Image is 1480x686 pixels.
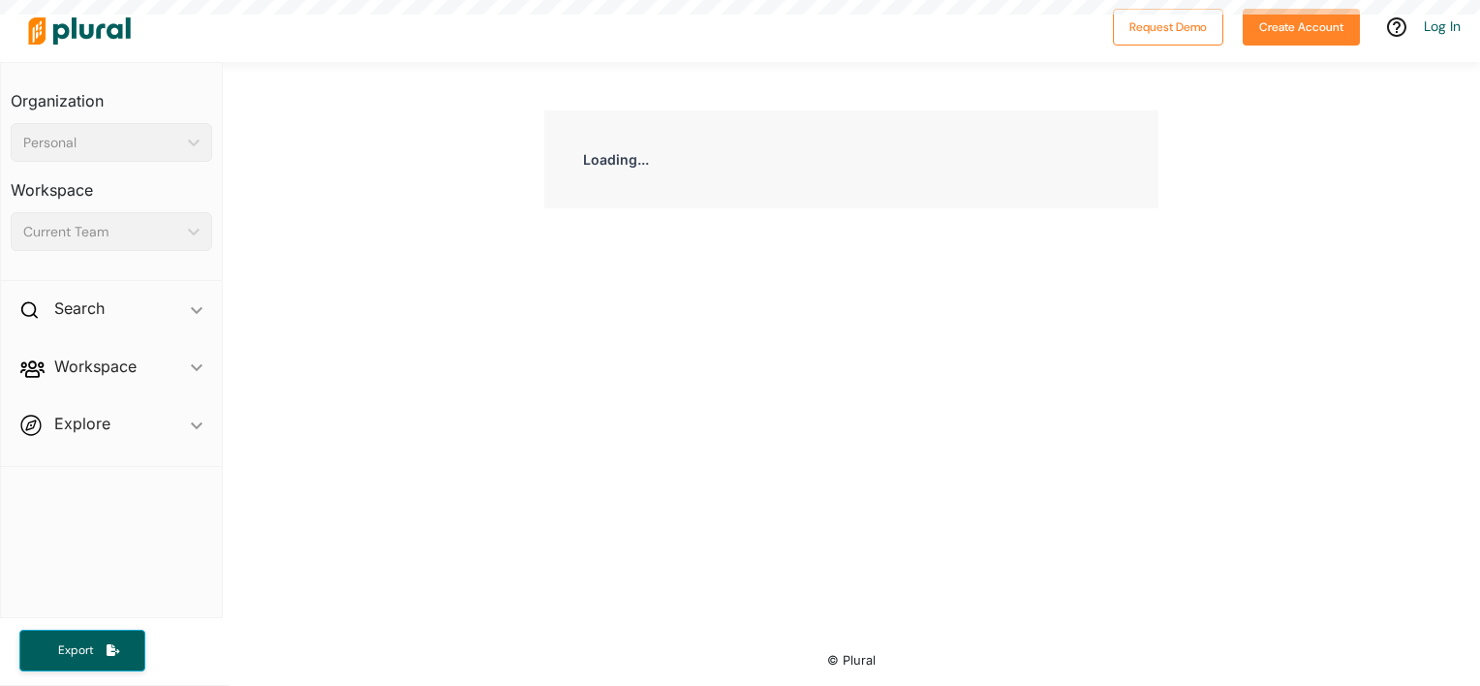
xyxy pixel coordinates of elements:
h3: Workspace [11,162,212,204]
a: Log In [1424,17,1461,35]
button: Create Account [1243,9,1360,46]
div: Current Team [23,222,180,242]
span: Export [45,642,107,659]
small: © Plural [827,653,876,668]
a: Create Account [1243,16,1360,36]
div: Personal [23,133,180,153]
a: Request Demo [1113,16,1223,36]
div: Loading... [544,110,1158,208]
h2: Search [54,297,105,319]
h3: Organization [11,73,212,115]
button: Export [19,630,145,671]
button: Request Demo [1113,9,1223,46]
